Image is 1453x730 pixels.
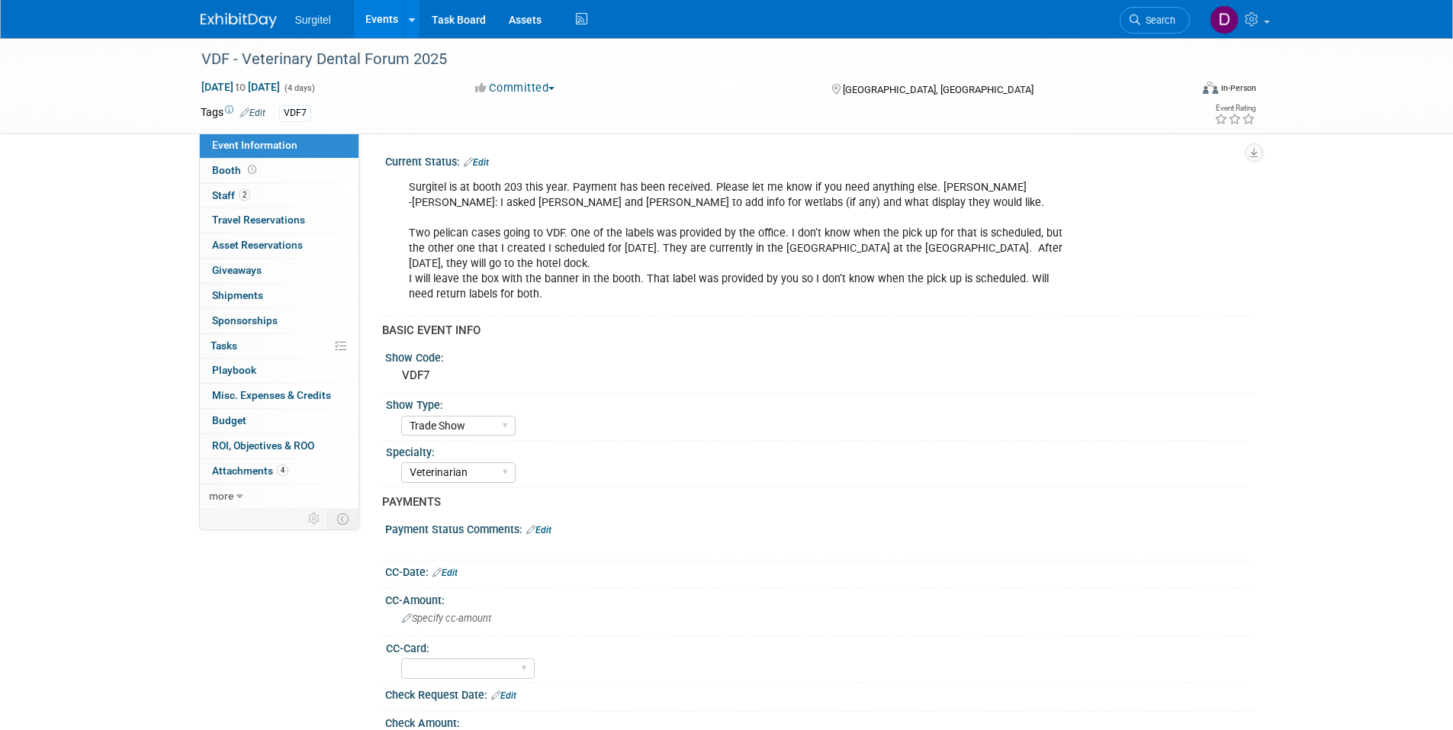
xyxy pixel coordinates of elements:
a: ROI, Objectives & ROO [200,434,358,458]
a: Edit [491,690,516,701]
span: more [209,490,233,502]
div: Payment Status Comments: [385,518,1253,538]
span: Staff [212,189,250,201]
span: ROI, Objectives & ROO [212,439,314,452]
div: CC-Amount: [385,589,1253,608]
a: Search [1120,7,1190,34]
span: Misc. Expenses & Credits [212,389,331,401]
span: Search [1140,14,1175,26]
span: 4 [277,465,288,476]
div: VDF7 [397,364,1242,388]
div: Show Type: [386,394,1246,413]
span: Surgitel [295,14,331,26]
td: Toggle Event Tabs [327,509,358,529]
span: to [233,81,248,93]
div: In-Person [1220,82,1256,94]
div: Specialty: [386,441,1246,460]
div: CC-Card: [386,637,1246,656]
a: Edit [432,568,458,578]
img: Daniel Green [1210,5,1239,34]
span: Sponsorships [212,314,278,326]
span: Booth [212,164,259,176]
a: Giveaways [200,259,358,283]
td: Personalize Event Tab Strip [301,509,328,529]
span: Specify cc-amount [402,613,491,624]
a: Staff2 [200,184,358,208]
div: Event Rating [1214,105,1255,112]
span: Playbook [212,364,256,376]
span: Budget [212,414,246,426]
a: Misc. Expenses & Credits [200,384,358,408]
a: Attachments4 [200,459,358,484]
span: Booth not reserved yet [245,164,259,175]
span: Event Information [212,139,297,151]
a: Travel Reservations [200,208,358,233]
a: Booth [200,159,358,183]
span: Tasks [211,339,237,352]
a: Edit [526,525,551,535]
a: Tasks [200,334,358,359]
span: Attachments [212,465,288,477]
div: Event Format [1100,79,1257,102]
span: [GEOGRAPHIC_DATA], [GEOGRAPHIC_DATA] [843,84,1033,95]
div: Current Status: [385,150,1253,170]
div: Surgitel is at booth 203 this year. Payment has been received. Please let me know if you need any... [398,172,1085,310]
a: Edit [240,108,265,118]
button: Committed [470,80,561,96]
div: CC-Date: [385,561,1253,580]
span: Shipments [212,289,263,301]
img: ExhibitDay [201,13,277,28]
a: Budget [200,409,358,433]
a: Sponsorships [200,309,358,333]
a: Asset Reservations [200,233,358,258]
div: Check Request Date: [385,683,1253,703]
div: BASIC EVENT INFO [382,323,1242,339]
a: Event Information [200,133,358,158]
span: [DATE] [DATE] [201,80,281,94]
div: VDF7 [279,105,311,121]
a: Shipments [200,284,358,308]
div: VDF - Veterinary Dental Forum 2025 [196,46,1167,73]
span: Giveaways [212,264,262,276]
div: PAYMENTS [382,494,1242,510]
img: Format-Inperson.png [1203,82,1218,94]
a: Edit [464,157,489,168]
span: Asset Reservations [212,239,303,251]
td: Tags [201,105,265,122]
span: 2 [239,189,250,201]
a: more [200,484,358,509]
div: Show Code: [385,346,1253,365]
span: Travel Reservations [212,214,305,226]
a: Playbook [200,359,358,383]
span: (4 days) [283,83,315,93]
